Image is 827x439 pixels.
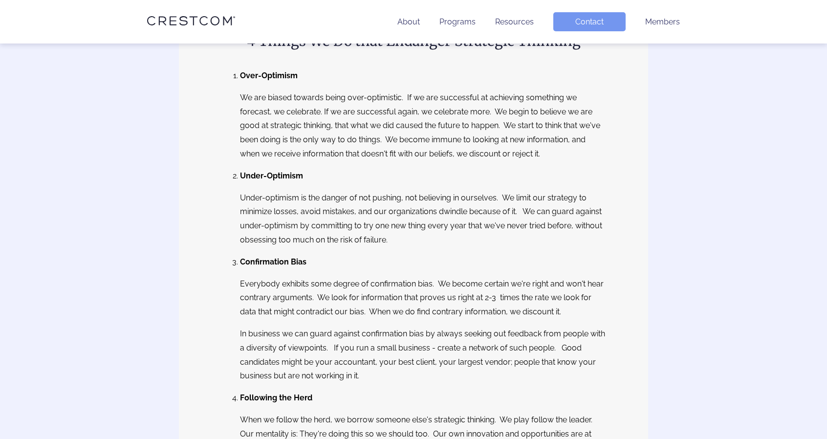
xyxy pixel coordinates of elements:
b: Confirmation Bias [240,257,306,266]
a: About [397,17,420,26]
p: We are biased towards being over-optimistic. If we are successful at achieving something we forec... [240,91,607,161]
b: Under-Optimism [240,171,303,180]
a: Resources [495,17,534,26]
b: Following the Herd [240,393,312,402]
a: Contact [553,12,626,31]
a: Members [645,17,680,26]
p: Everybody exhibits some degree of confirmation bias. We become certain we're right and won't hear... [240,277,607,319]
p: Under-optimism is the danger of not pushing, not believing in ourselves. We limit our strategy to... [240,191,607,247]
b: Over-Optimism [240,71,298,80]
p: In business we can guard against confirmation bias by always seeking out feedback from people wit... [240,327,607,383]
a: Programs [439,17,476,26]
